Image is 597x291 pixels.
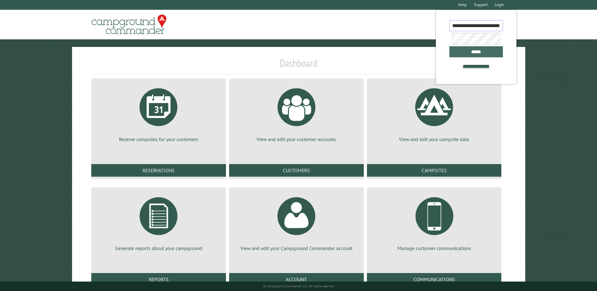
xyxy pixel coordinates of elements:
[90,57,507,74] h1: Dashboard
[375,245,494,252] p: Manage customer communications
[375,192,494,252] a: Manage customer communications
[91,273,226,286] a: Reports
[263,284,334,288] small: © Campground Commander LLC. All rights reserved.
[367,164,502,177] a: Campsites
[375,83,494,143] a: View and edit your campsite data
[99,245,218,252] p: Generate reports about your campground
[375,136,494,143] p: View and edit your campsite data
[237,245,356,252] p: View and edit your Campground Commander account
[229,273,364,286] a: Account
[91,164,226,177] a: Reservations
[237,192,356,252] a: View and edit your Campground Commander account
[99,83,218,143] a: Reserve campsites for your customers
[90,12,168,37] img: Campground Commander
[237,83,356,143] a: View and edit your customer accounts
[229,164,364,177] a: Customers
[99,192,218,252] a: Generate reports about your campground
[367,273,502,286] a: Communications
[237,136,356,143] p: View and edit your customer accounts
[99,136,218,143] p: Reserve campsites for your customers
